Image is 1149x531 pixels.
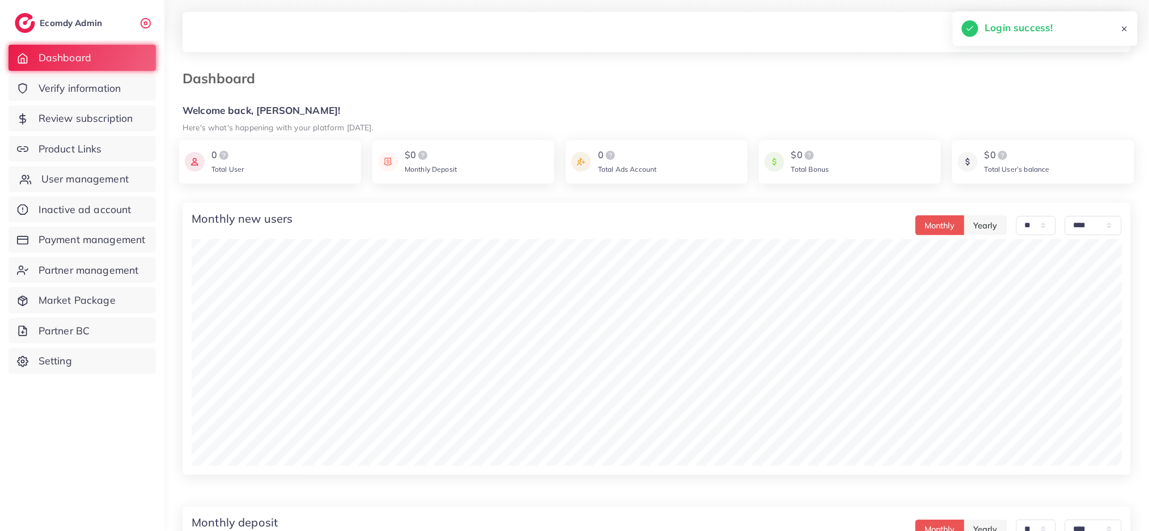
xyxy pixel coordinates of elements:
span: Total User [211,165,244,173]
a: Product Links [9,136,156,162]
img: icon payment [765,148,785,175]
span: Dashboard [39,50,91,65]
a: Payment management [9,227,156,253]
div: $0 [985,148,1050,162]
div: 0 [211,148,244,162]
small: Here's what's happening with your platform [DATE]. [183,122,374,132]
span: Inactive ad account [39,202,132,217]
img: logo [15,13,35,33]
span: Total User’s balance [985,165,1050,173]
img: icon payment [378,148,398,175]
span: Verify information [39,81,121,96]
h5: Login success! [985,20,1053,35]
a: Verify information [9,75,156,101]
img: logo [604,148,617,162]
h2: Ecomdy Admin [40,18,105,28]
a: logoEcomdy Admin [15,13,105,33]
img: icon payment [185,148,205,175]
img: logo [416,148,430,162]
span: Partner BC [39,324,90,338]
button: Monthly [915,215,965,235]
span: Setting [39,354,72,368]
div: $0 [791,148,829,162]
a: Review subscription [9,105,156,131]
a: Partner BC [9,318,156,344]
img: logo [803,148,816,162]
h3: Dashboard [183,70,264,87]
img: logo [217,148,231,162]
button: Yearly [964,215,1007,235]
span: User management [41,172,129,186]
span: Monthly Deposit [405,165,457,173]
span: Total Ads Account [598,165,657,173]
a: Partner management [9,257,156,283]
a: Inactive ad account [9,197,156,223]
h4: Monthly deposit [192,516,278,529]
span: Total Bonus [791,165,829,173]
div: 0 [598,148,657,162]
span: Partner management [39,263,139,278]
a: Market Package [9,287,156,313]
img: icon payment [571,148,591,175]
a: User management [9,166,156,192]
h4: Monthly new users [192,212,293,226]
span: Review subscription [39,111,133,126]
a: Setting [9,348,156,374]
img: logo [996,148,1010,162]
h5: Welcome back, [PERSON_NAME]! [183,105,1131,117]
span: Product Links [39,142,102,156]
span: Payment management [39,232,146,247]
a: Dashboard [9,45,156,71]
img: icon payment [958,148,978,175]
span: Market Package [39,293,116,308]
div: $0 [405,148,457,162]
